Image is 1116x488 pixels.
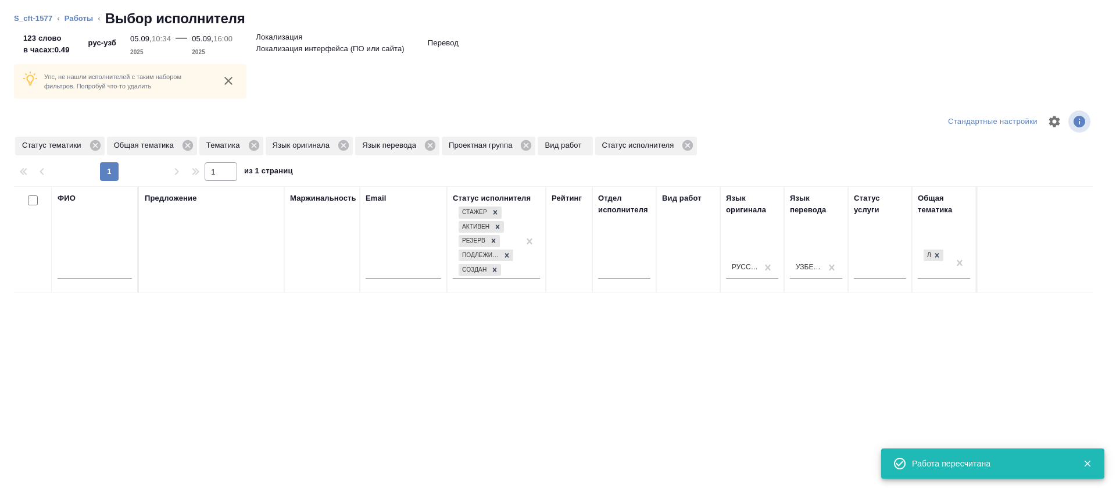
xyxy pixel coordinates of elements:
div: Русский [732,262,759,272]
div: Статус исполнителя [595,137,697,155]
div: Общая тематика [918,193,970,216]
div: Узбекский [796,262,822,272]
div: Создан [459,264,488,276]
span: Посмотреть информацию [1068,111,1093,133]
span: из 1 страниц [244,164,293,181]
div: Стажер, Активен, Резерв, Подлежит внедрению, Создан [457,263,502,277]
div: Резерв [459,235,487,247]
div: Вид работ [662,193,702,204]
a: Работы [65,14,94,23]
div: — [176,28,187,58]
div: Тематика [199,137,263,155]
div: ФИО [58,193,76,204]
div: Работа пересчитана [912,458,1065,469]
div: Язык оригинала [266,137,353,155]
div: Email [366,193,386,204]
div: Язык перевода [790,193,842,216]
div: Отдел исполнителя [598,193,650,216]
p: 16:00 [213,34,233,43]
div: Активен [459,221,491,233]
li: ‹ [98,13,100,24]
p: 123 слово [23,33,70,44]
span: Настроить таблицу [1040,108,1068,136]
div: Стажер, Активен, Резерв, Подлежит внедрению, Создан [457,205,503,220]
li: ‹ [57,13,59,24]
div: Предложение [145,193,197,204]
button: Закрыть [1075,458,1099,469]
nav: breadcrumb [14,9,1102,28]
p: 10:34 [152,34,171,43]
div: Подлежит внедрению [459,250,500,262]
div: Проектная группа [442,137,535,155]
div: Рейтинг [552,193,582,204]
p: Язык перевода [362,140,420,151]
div: Статус услуги [854,193,906,216]
div: split button [945,113,1040,131]
div: Локализация [924,250,931,262]
p: Тематика [206,140,244,151]
p: 05.09, [192,34,213,43]
div: Стажер [459,206,489,219]
p: Язык оригинала [273,140,334,151]
div: Маржинальность [290,193,356,204]
p: Упс, не нашли исполнителей с таким набором фильтров. Попробуй что-то удалить [44,72,210,91]
p: Вид работ [545,140,585,151]
button: close [220,72,237,90]
div: Стажер, Активен, Резерв, Подлежит внедрению, Создан [457,220,505,234]
div: Локализация [922,248,945,263]
p: Статус тематики [22,140,85,151]
div: Общая тематика [107,137,197,155]
div: Язык оригинала [726,193,778,216]
div: Язык перевода [355,137,439,155]
div: Стажер, Активен, Резерв, Подлежит внедрению, Создан [457,234,501,248]
h2: Выбор исполнителя [105,9,245,28]
p: Перевод [428,37,459,49]
div: Статус тематики [15,137,105,155]
p: Проектная группа [449,140,516,151]
p: Локализация [256,31,302,43]
div: Статус исполнителя [453,193,531,204]
div: Стажер, Активен, Резерв, Подлежит внедрению, Создан [457,248,514,263]
a: S_cft-1577 [14,14,52,23]
p: Статус исполнителя [602,140,678,151]
p: Общая тематика [114,140,178,151]
p: 05.09, [130,34,152,43]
